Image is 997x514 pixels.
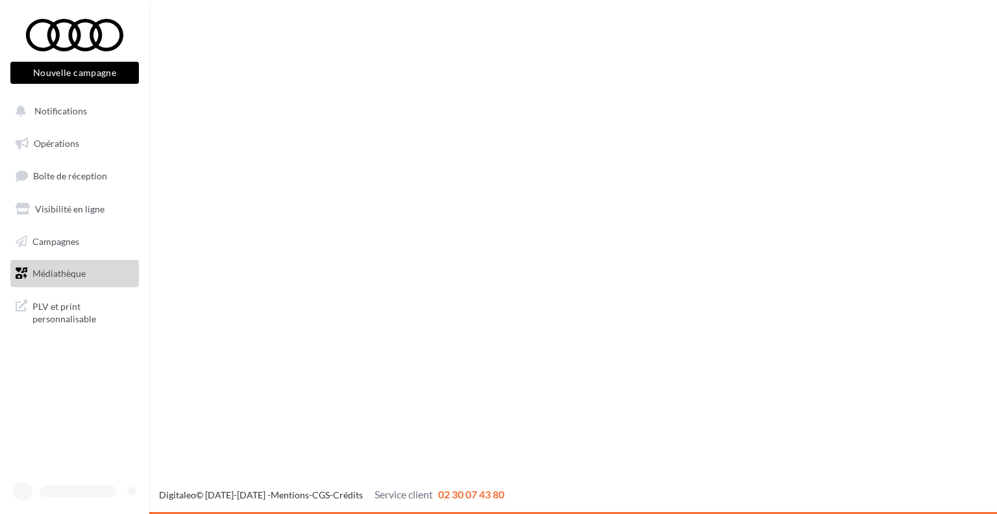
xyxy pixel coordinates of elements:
span: 02 30 07 43 80 [438,488,504,500]
a: Opérations [8,130,142,157]
span: Notifications [34,105,87,116]
a: Visibilité en ligne [8,196,142,223]
span: Campagnes [32,235,79,246]
span: PLV et print personnalisable [32,298,134,326]
span: © [DATE]-[DATE] - - - [159,489,504,500]
span: Service client [375,488,433,500]
a: PLV et print personnalisable [8,292,142,331]
a: CGS [312,489,330,500]
span: Opérations [34,138,79,149]
a: Digitaleo [159,489,196,500]
a: Mentions [271,489,309,500]
button: Nouvelle campagne [10,62,139,84]
a: Crédits [333,489,363,500]
a: Boîte de réception [8,162,142,190]
span: Médiathèque [32,268,86,279]
a: Médiathèque [8,260,142,287]
button: Notifications [8,97,136,125]
span: Visibilité en ligne [35,203,105,214]
a: Campagnes [8,228,142,255]
span: Boîte de réception [33,170,107,181]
